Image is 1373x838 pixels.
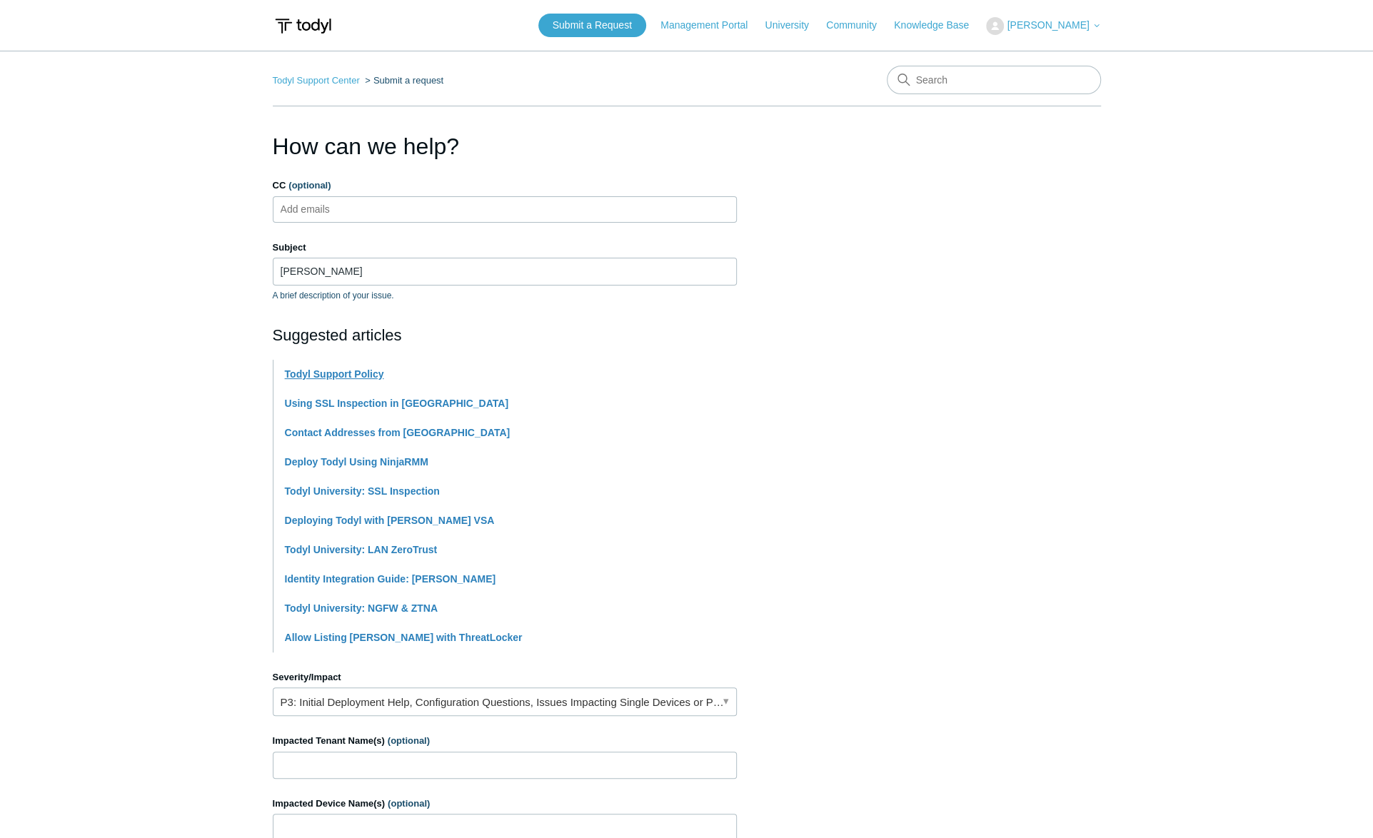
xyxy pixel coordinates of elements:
[765,18,823,33] a: University
[285,368,384,380] a: Todyl Support Policy
[273,734,737,748] label: Impacted Tenant Name(s)
[273,13,333,39] img: Todyl Support Center Help Center home page
[538,14,646,37] a: Submit a Request
[285,398,508,409] a: Using SSL Inspection in [GEOGRAPHIC_DATA]
[285,573,496,585] a: Identity Integration Guide: [PERSON_NAME]
[894,18,983,33] a: Knowledge Base
[660,18,762,33] a: Management Portal
[273,75,363,86] li: Todyl Support Center
[273,178,737,193] label: CC
[285,515,495,526] a: Deploying Todyl with [PERSON_NAME] VSA
[887,66,1101,94] input: Search
[273,129,737,163] h1: How can we help?
[273,687,737,716] a: P3: Initial Deployment Help, Configuration Questions, Issues Impacting Single Devices or Past Out...
[285,456,428,468] a: Deploy Todyl Using NinjaRMM
[826,18,891,33] a: Community
[285,602,438,614] a: Todyl University: NGFW & ZTNA
[1007,19,1089,31] span: [PERSON_NAME]
[273,323,737,347] h2: Suggested articles
[288,180,331,191] span: (optional)
[285,632,523,643] a: Allow Listing [PERSON_NAME] with ThreatLocker
[273,241,737,255] label: Subject
[285,544,438,555] a: Todyl University: LAN ZeroTrust
[285,485,440,497] a: Todyl University: SSL Inspection
[273,289,737,302] p: A brief description of your issue.
[273,75,360,86] a: Todyl Support Center
[388,798,430,809] span: (optional)
[273,797,737,811] label: Impacted Device Name(s)
[388,735,430,746] span: (optional)
[362,75,443,86] li: Submit a request
[986,17,1100,35] button: [PERSON_NAME]
[275,198,360,220] input: Add emails
[273,670,737,685] label: Severity/Impact
[285,427,511,438] a: Contact Addresses from [GEOGRAPHIC_DATA]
